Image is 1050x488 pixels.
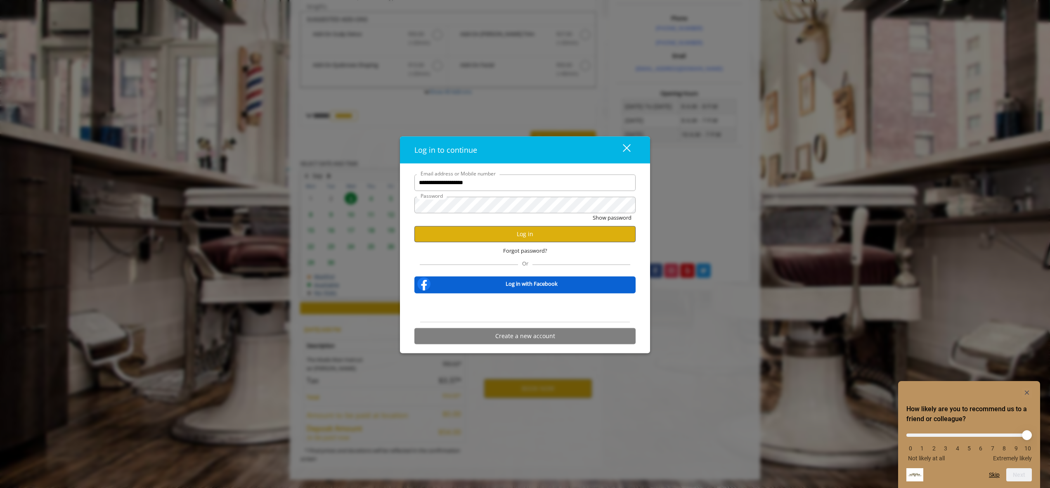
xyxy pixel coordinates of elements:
[414,175,636,191] input: Email address or Mobile number
[965,445,973,452] li: 5
[483,298,567,317] iframe: Sign in with Google Button
[989,445,997,452] li: 7
[506,280,558,288] b: Log in with Facebook
[993,455,1032,462] span: Extremely likely
[593,213,631,222] button: Show password
[930,445,938,452] li: 2
[953,445,962,452] li: 4
[1012,445,1020,452] li: 9
[906,445,915,452] li: 0
[518,259,532,267] span: Or
[613,144,630,156] div: close dialog
[906,404,1032,424] h2: How likely are you to recommend us to a friend or colleague? Select an option from 0 to 10, with ...
[906,427,1032,462] div: How likely are you to recommend us to a friend or colleague? Select an option from 0 to 10, with ...
[503,246,547,255] span: Forgot password?
[941,445,950,452] li: 3
[1000,445,1008,452] li: 8
[908,455,945,462] span: Not likely at all
[989,471,1000,478] button: Skip
[414,226,636,242] button: Log in
[416,275,432,292] img: facebook-logo
[1024,445,1032,452] li: 10
[1022,388,1032,398] button: Hide survey
[977,445,985,452] li: 6
[906,388,1032,481] div: How likely are you to recommend us to a friend or colleague? Select an option from 0 to 10, with ...
[416,192,447,200] label: Password
[608,141,636,158] button: close dialog
[416,170,500,178] label: Email address or Mobile number
[414,328,636,344] button: Create a new account
[1006,468,1032,481] button: Next question
[414,197,636,213] input: Password
[918,445,926,452] li: 1
[414,145,477,155] span: Log in to continue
